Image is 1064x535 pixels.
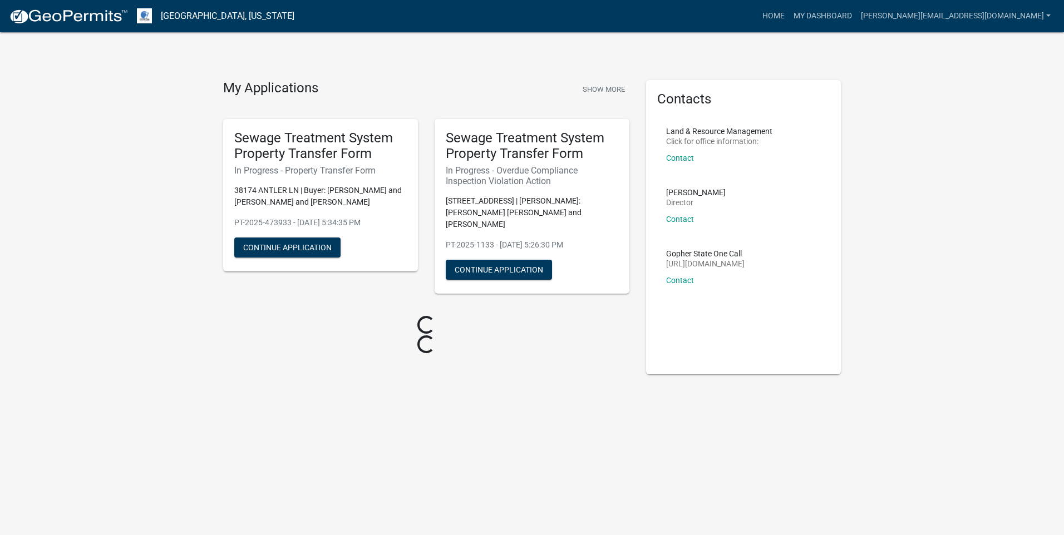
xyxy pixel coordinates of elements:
[666,127,772,135] p: Land & Resource Management
[578,80,629,98] button: Show More
[161,7,294,26] a: [GEOGRAPHIC_DATA], [US_STATE]
[666,250,745,257] p: Gopher State One Call
[666,153,694,162] a: Contact
[234,185,407,208] p: 38174 ANTLER LN | Buyer: [PERSON_NAME] and [PERSON_NAME] and [PERSON_NAME]
[234,165,407,176] h6: In Progress - Property Transfer Form
[234,217,407,229] p: PT-2025-473933 - [DATE] 5:34:35 PM
[666,137,772,145] p: Click for office information:
[446,130,618,162] h5: Sewage Treatment System Property Transfer Form
[666,215,694,224] a: Contact
[856,6,1055,27] a: [PERSON_NAME][EMAIL_ADDRESS][DOMAIN_NAME]
[657,91,830,107] h5: Contacts
[758,6,789,27] a: Home
[666,199,726,206] p: Director
[446,260,552,280] button: Continue Application
[223,80,318,97] h4: My Applications
[446,165,618,186] h6: In Progress - Overdue Compliance Inspection Violation Action
[666,276,694,285] a: Contact
[234,130,407,162] h5: Sewage Treatment System Property Transfer Form
[666,260,745,267] p: [URL][DOMAIN_NAME]
[137,8,152,23] img: Otter Tail County, Minnesota
[446,195,618,230] p: [STREET_ADDRESS] | [PERSON_NAME]: [PERSON_NAME] [PERSON_NAME] and [PERSON_NAME]
[446,239,618,251] p: PT-2025-1133 - [DATE] 5:26:30 PM
[789,6,856,27] a: My Dashboard
[234,237,341,257] button: Continue Application
[666,189,726,196] p: [PERSON_NAME]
